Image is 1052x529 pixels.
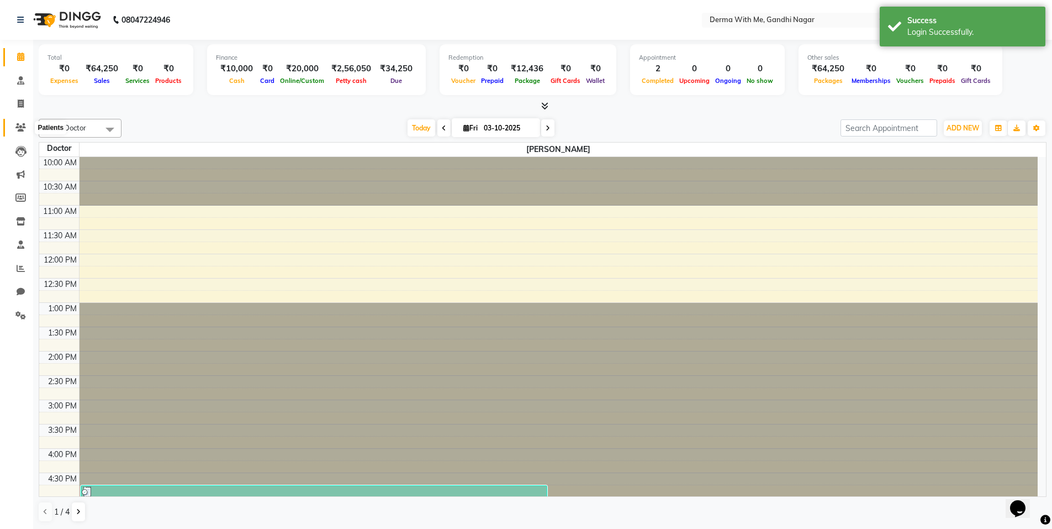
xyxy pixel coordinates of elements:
div: ₹0 [927,62,958,75]
span: Expenses [47,77,81,85]
div: 4:30 PM [46,473,79,485]
div: 3:30 PM [46,425,79,436]
span: ADD NEW [947,124,979,132]
div: 11:30 AM [41,230,79,242]
span: Gift Cards [958,77,993,85]
div: 2:30 PM [46,376,79,387]
div: 10:30 AM [41,181,79,193]
div: ₹34,250 [376,62,417,75]
div: Doctor [39,143,79,154]
div: ₹0 [958,62,993,75]
div: 3:00 PM [46,400,79,412]
span: Gift Cards [548,77,583,85]
div: Other sales [807,53,993,62]
div: ₹0 [548,62,583,75]
div: ₹0 [478,62,506,75]
div: 1:00 PM [46,303,79,315]
span: Completed [639,77,676,85]
span: Petty cash [333,77,369,85]
iframe: chat widget [1006,485,1041,518]
span: Upcoming [676,77,712,85]
div: ₹0 [47,62,81,75]
div: 4:00 PM [46,449,79,460]
input: Search Appointment [840,119,937,137]
div: ₹0 [849,62,894,75]
div: Finance [216,53,417,62]
span: Packages [811,77,845,85]
span: Card [257,77,277,85]
div: ₹0 [583,62,607,75]
div: Login Successfully. [907,27,1037,38]
div: ₹10,000 [216,62,257,75]
div: ₹2,56,050 [327,62,376,75]
div: 12:30 PM [41,279,79,290]
span: Wallet [583,77,607,85]
div: ₹64,250 [81,62,123,75]
div: 1:30 PM [46,327,79,339]
span: Due [388,77,405,85]
span: [PERSON_NAME] [80,143,1038,156]
div: ₹0 [257,62,277,75]
div: Patients [35,121,66,134]
span: Prepaids [927,77,958,85]
div: Redemption [448,53,607,62]
span: Vouchers [894,77,927,85]
div: ₹0 [123,62,152,75]
div: Success [907,15,1037,27]
div: ₹0 [894,62,927,75]
span: No show [744,77,776,85]
span: Cash [226,77,247,85]
div: ₹0 [448,62,478,75]
div: 12:00 PM [41,254,79,266]
div: 2 [639,62,676,75]
span: Voucher [448,77,478,85]
span: Ongoing [712,77,744,85]
img: logo [28,4,104,35]
span: 1 / 4 [54,506,70,518]
div: 10:00 AM [41,157,79,169]
div: ₹64,250 [807,62,849,75]
span: Services [123,77,152,85]
div: Appointment [639,53,776,62]
div: ₹12,436 [506,62,548,75]
input: 2025-10-03 [480,120,536,137]
div: 0 [676,62,712,75]
div: Total [47,53,184,62]
div: 11:00 AM [41,206,79,217]
div: ₹20,000 [277,62,327,75]
span: Sales [91,77,113,85]
span: Online/Custom [277,77,327,85]
button: ADD NEW [944,121,982,136]
div: 0 [712,62,744,75]
div: 2:00 PM [46,352,79,363]
span: Products [152,77,184,85]
span: Fri [461,124,480,132]
span: Memberships [849,77,894,85]
span: Prepaid [478,77,506,85]
span: Today [408,119,435,137]
span: Package [512,77,543,85]
div: 0 [744,62,776,75]
div: ₹0 [152,62,184,75]
b: 08047224946 [121,4,170,35]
